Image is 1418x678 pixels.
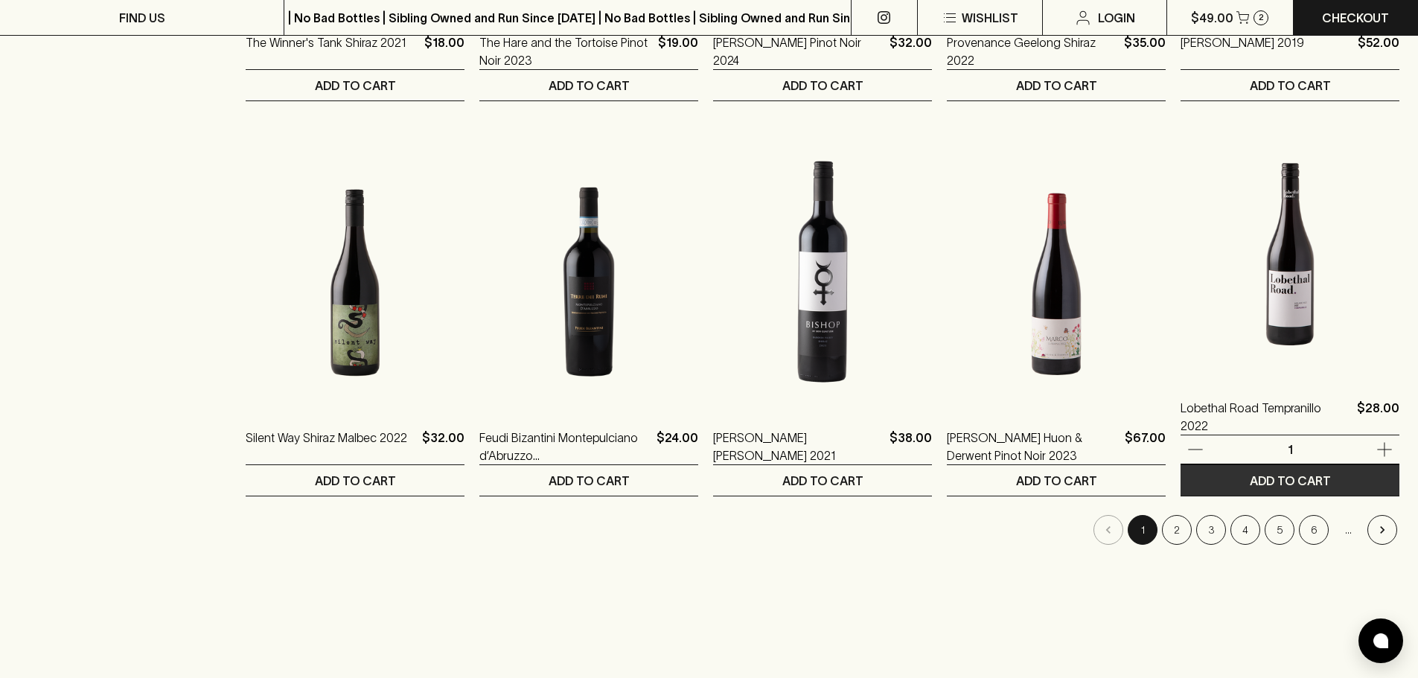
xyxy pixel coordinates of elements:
[315,472,396,490] p: ADD TO CART
[1196,515,1226,545] button: Go to page 3
[947,465,1166,496] button: ADD TO CART
[1358,33,1399,69] p: $52.00
[1265,515,1294,545] button: Go to page 5
[1181,399,1351,435] a: Lobethal Road Tempranillo 2022
[782,472,863,490] p: ADD TO CART
[1162,515,1192,545] button: Go to page 2
[1357,399,1399,435] p: $28.00
[424,33,464,69] p: $18.00
[246,33,406,69] a: The Winner's Tank Shiraz 2021
[1191,9,1233,27] p: $49.00
[713,429,884,464] a: [PERSON_NAME] [PERSON_NAME] 2021
[549,77,630,95] p: ADD TO CART
[1322,9,1389,27] p: Checkout
[713,465,932,496] button: ADD TO CART
[479,429,651,464] a: Feudi Bizantini Montepulciano d’Abruzzo [GEOGRAPHIC_DATA][PERSON_NAME] 2022
[1181,33,1304,69] a: [PERSON_NAME] 2019
[947,70,1166,100] button: ADD TO CART
[890,33,932,69] p: $32.00
[1373,633,1388,648] img: bubble-icon
[1016,472,1097,490] p: ADD TO CART
[479,146,698,406] img: Feudi Bizantini Montepulciano d’Abruzzo Terre dei Rumi 2022
[658,33,698,69] p: $19.00
[315,77,396,95] p: ADD TO CART
[657,429,698,464] p: $24.00
[1272,441,1308,458] p: 1
[890,429,932,464] p: $38.00
[713,33,884,69] a: [PERSON_NAME] Pinot Noir 2024
[1230,515,1260,545] button: Go to page 4
[713,70,932,100] button: ADD TO CART
[1250,77,1331,95] p: ADD TO CART
[1125,429,1166,464] p: $67.00
[479,70,698,100] button: ADD TO CART
[246,465,464,496] button: ADD TO CART
[1098,9,1135,27] p: Login
[962,9,1018,27] p: Wishlist
[1299,515,1329,545] button: Go to page 6
[713,146,932,406] img: Ben Glaetzer Bishop Shiraz 2021
[1367,515,1397,545] button: Go to next page
[119,9,165,27] p: FIND US
[549,472,630,490] p: ADD TO CART
[1181,116,1399,377] img: Lobethal Road Tempranillo 2022
[947,429,1119,464] a: [PERSON_NAME] Huon & Derwent Pinot Noir 2023
[1250,472,1331,490] p: ADD TO CART
[246,146,464,406] img: Silent Way Shiraz Malbec 2022
[1259,13,1264,22] p: 2
[479,465,698,496] button: ADD TO CART
[947,33,1118,69] a: Provenance Geelong Shiraz 2022
[1333,515,1363,545] div: …
[246,70,464,100] button: ADD TO CART
[1016,77,1097,95] p: ADD TO CART
[246,515,1399,545] nav: pagination navigation
[1128,515,1157,545] button: page 1
[947,146,1166,406] img: Marco Lubiana Huon & Derwent Pinot Noir 2023
[1181,70,1399,100] button: ADD TO CART
[782,77,863,95] p: ADD TO CART
[1181,465,1399,496] button: ADD TO CART
[246,429,407,464] a: Silent Way Shiraz Malbec 2022
[479,33,652,69] a: The Hare and the Tortoise Pinot Noir 2023
[422,429,464,464] p: $32.00
[1124,33,1166,69] p: $35.00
